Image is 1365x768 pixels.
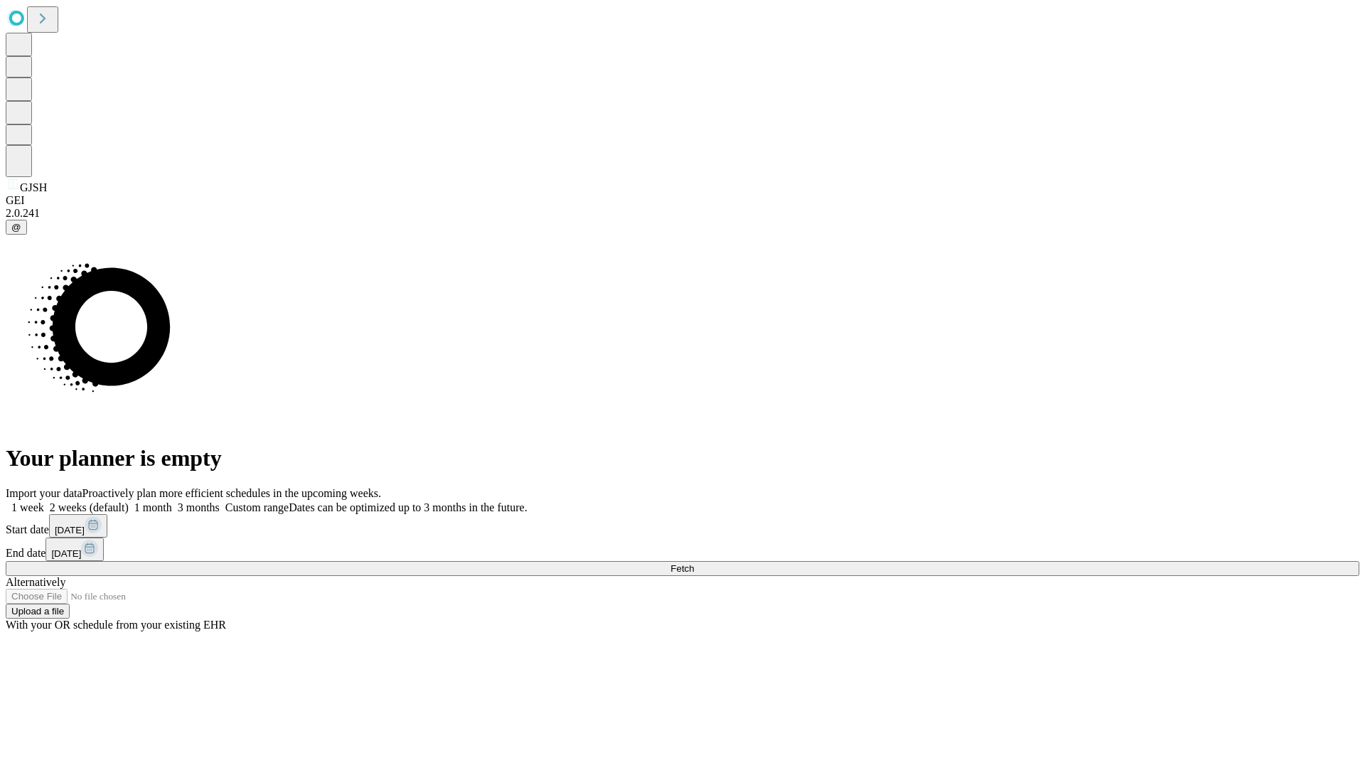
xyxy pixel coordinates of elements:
span: Import your data [6,487,82,499]
span: Fetch [670,563,694,574]
button: [DATE] [45,538,104,561]
button: Fetch [6,561,1359,576]
span: 1 month [134,501,172,513]
div: Start date [6,514,1359,538]
span: 3 months [178,501,220,513]
div: End date [6,538,1359,561]
span: GJSH [20,181,47,193]
button: [DATE] [49,514,107,538]
span: 1 week [11,501,44,513]
span: 2 weeks (default) [50,501,129,513]
div: GEI [6,194,1359,207]
h1: Your planner is empty [6,445,1359,471]
span: Proactively plan more efficient schedules in the upcoming weeks. [82,487,381,499]
span: Alternatively [6,576,65,588]
span: [DATE] [51,548,81,559]
span: [DATE] [55,525,85,535]
span: Dates can be optimized up to 3 months in the future. [289,501,527,513]
span: Custom range [225,501,289,513]
span: With your OR schedule from your existing EHR [6,619,226,631]
button: Upload a file [6,604,70,619]
div: 2.0.241 [6,207,1359,220]
span: @ [11,222,21,233]
button: @ [6,220,27,235]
